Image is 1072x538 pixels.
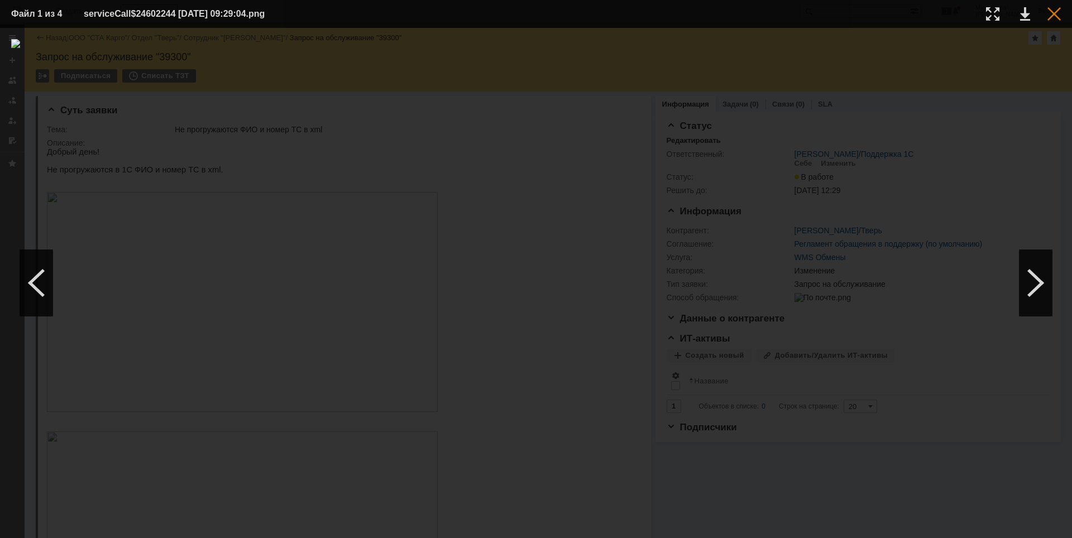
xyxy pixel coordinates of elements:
[11,39,1061,527] img: download
[84,7,293,21] div: serviceCall$24602244 [DATE] 09:29:04.png
[1020,7,1030,21] div: Скачать файл
[1047,7,1061,21] div: Закрыть окно (Esc)
[1019,249,1052,316] div: Следующий файл
[986,7,999,21] div: Увеличить масштаб
[20,249,53,316] div: Предыдущий файл
[11,9,67,18] div: Файл 1 из 4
